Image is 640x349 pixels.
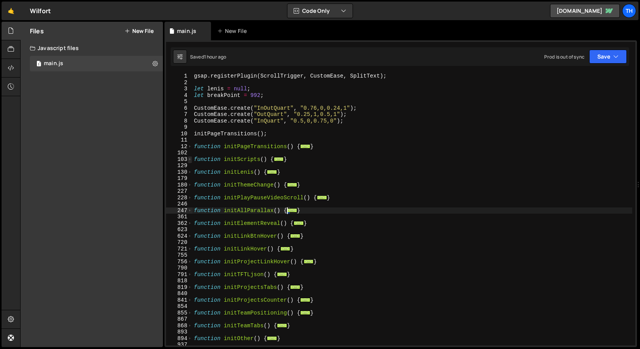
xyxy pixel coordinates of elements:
[287,182,297,187] span: ...
[166,271,192,278] div: 791
[300,297,310,302] span: ...
[544,54,585,60] div: Prod is out of sync
[304,259,314,263] span: ...
[300,310,310,314] span: ...
[166,226,192,233] div: 623
[166,252,192,259] div: 755
[166,143,192,150] div: 12
[30,6,51,16] div: Wilfort
[166,79,192,86] div: 2
[21,40,163,56] div: Javascript files
[550,4,620,18] a: [DOMAIN_NAME]
[166,329,192,335] div: 893
[300,144,310,148] span: ...
[622,4,636,18] a: Th
[294,221,304,225] span: ...
[166,297,192,304] div: 841
[166,335,192,342] div: 894
[166,175,192,182] div: 179
[166,310,192,316] div: 855
[177,27,196,35] div: main.js
[166,303,192,310] div: 854
[166,342,192,348] div: 937
[166,86,192,92] div: 3
[44,60,63,67] div: main.js
[166,150,192,156] div: 102
[589,50,627,64] button: Save
[166,323,192,329] div: 868
[166,214,192,220] div: 361
[290,233,300,238] span: ...
[317,195,327,199] span: ...
[166,201,192,207] div: 246
[204,54,227,60] div: 1 hour ago
[166,162,192,169] div: 129
[166,278,192,284] div: 818
[166,239,192,246] div: 720
[287,208,297,212] span: ...
[36,61,41,67] span: 1
[287,4,353,18] button: Code Only
[166,265,192,271] div: 790
[166,195,192,201] div: 228
[2,2,21,20] a: 🤙
[277,323,287,327] span: ...
[166,233,192,240] div: 624
[267,169,277,174] span: ...
[166,73,192,79] div: 1
[166,188,192,195] div: 227
[166,259,192,265] div: 756
[166,131,192,137] div: 10
[125,28,154,34] button: New File
[166,182,192,188] div: 180
[166,92,192,99] div: 4
[166,118,192,124] div: 8
[166,137,192,143] div: 11
[280,246,291,251] span: ...
[166,124,192,131] div: 9
[190,54,226,60] div: Saved
[166,316,192,323] div: 867
[166,284,192,291] div: 819
[166,207,192,214] div: 247
[290,285,300,289] span: ...
[166,98,192,105] div: 5
[267,336,277,340] span: ...
[277,272,287,276] span: ...
[166,220,192,227] div: 362
[166,156,192,163] div: 103
[274,157,284,161] span: ...
[217,27,250,35] div: New File
[166,105,192,112] div: 6
[166,290,192,297] div: 840
[166,111,192,118] div: 7
[30,56,163,71] div: 16468/44594.js
[30,27,44,35] h2: Files
[166,246,192,252] div: 721
[166,169,192,176] div: 130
